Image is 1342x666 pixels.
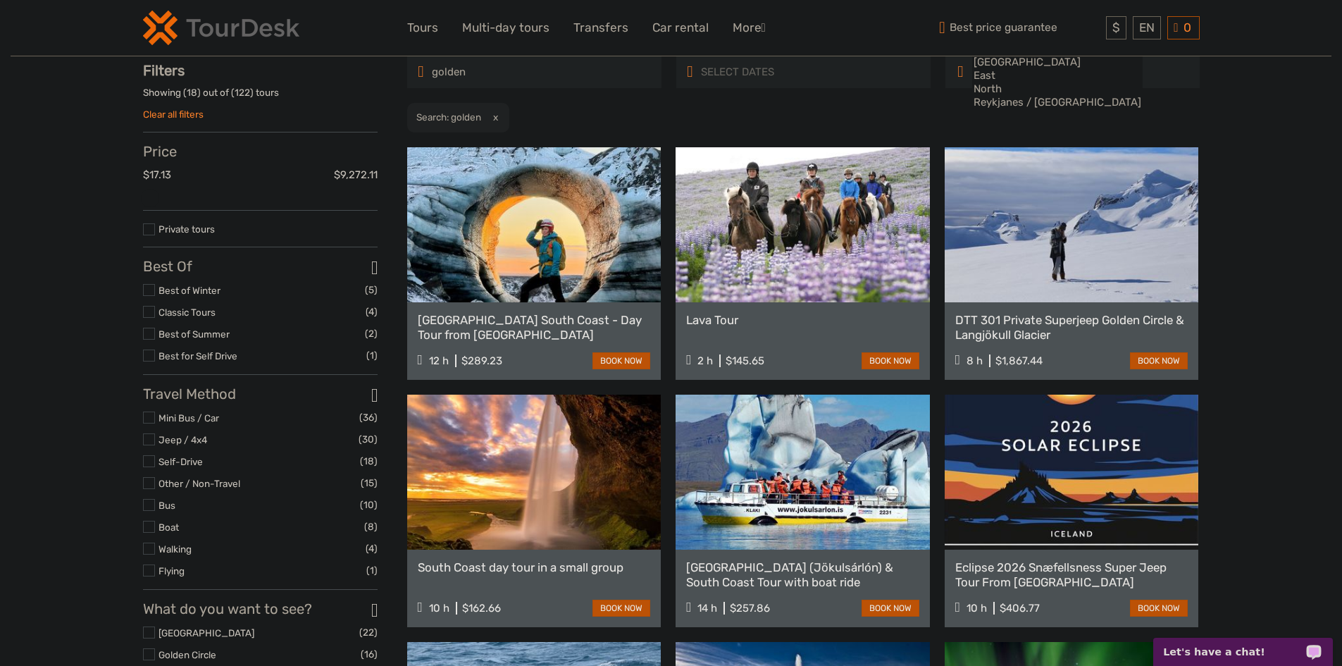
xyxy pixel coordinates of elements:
[143,386,378,402] h3: Travel Method
[418,560,651,574] a: South Coast day tour in a small group
[159,543,192,555] a: Walking
[334,168,378,183] label: $9,272.11
[461,354,502,367] div: $289.23
[697,602,717,615] span: 14 h
[364,519,378,535] span: (8)
[143,109,204,120] a: Clear all filters
[592,352,650,369] a: book now
[159,565,185,576] a: Flying
[359,409,378,426] span: (36)
[360,453,378,469] span: (18)
[143,11,299,45] img: 120-15d4194f-c635-41b9-a512-a3cb382bfb57_logo_small.png
[359,624,378,641] span: (22)
[1000,602,1040,615] div: $406.77
[730,602,770,615] div: $257.86
[700,60,821,85] input: SELECT DATES
[1130,600,1188,617] a: book now
[143,258,378,275] h3: Best Of
[187,86,197,99] label: 18
[652,18,709,38] a: Car rental
[365,282,378,298] span: (5)
[143,168,171,183] label: $17.13
[159,412,219,424] a: Mini Bus / Car
[995,354,1043,367] div: $1,867.44
[143,86,378,108] div: Showing ( ) out of ( ) tours
[416,111,481,123] h2: Search: golden
[430,60,552,85] input: SEARCH
[159,223,215,235] a: Private tours
[1112,20,1120,35] span: $
[159,285,220,296] a: Best of Winter
[955,313,1188,342] a: DTT 301 Private Superjeep Golden Circle & Langjökull Glacier
[429,602,449,615] span: 10 h
[462,602,501,615] div: $162.66
[936,16,1103,39] span: Best price guarantee
[686,560,919,589] a: [GEOGRAPHIC_DATA] (Jökulsárlón) & South Coast Tour with boat ride
[235,86,250,99] label: 122
[359,431,378,448] span: (30)
[1133,16,1161,39] div: EN
[366,304,378,320] span: (4)
[1144,622,1342,666] iframe: LiveChat chat widget
[967,602,987,615] span: 10 h
[697,354,713,367] span: 2 h
[429,354,449,367] span: 12 h
[592,600,650,617] a: book now
[159,649,216,660] a: Golden Circle
[862,600,919,617] a: book now
[726,354,764,367] div: $145.65
[361,475,378,491] span: (15)
[143,143,378,160] h3: Price
[159,627,254,639] a: [GEOGRAPHIC_DATA]
[972,56,1143,69] option: [GEOGRAPHIC_DATA]
[159,350,237,362] a: Best for Self Drive
[733,18,766,38] a: More
[159,328,230,340] a: Best of Summer
[159,434,207,445] a: Jeep / 4x4
[365,326,378,342] span: (2)
[862,352,919,369] a: book now
[360,497,378,513] span: (10)
[972,96,1143,109] option: Reykjanes / [GEOGRAPHIC_DATA]
[366,562,378,579] span: (1)
[418,313,651,342] a: [GEOGRAPHIC_DATA] South Coast - Day Tour from [GEOGRAPHIC_DATA]
[366,541,378,557] span: (4)
[159,500,175,511] a: Bus
[159,478,240,489] a: Other / Non-Travel
[143,62,185,79] strong: Filters
[686,313,919,327] a: Lava Tour
[366,347,378,364] span: (1)
[972,82,1143,96] option: North
[1181,20,1193,35] span: 0
[462,18,549,38] a: Multi-day tours
[573,18,628,38] a: Transfers
[955,560,1188,589] a: Eclipse 2026 Snæfellsness Super Jeep Tour From [GEOGRAPHIC_DATA]
[483,110,502,125] button: x
[159,522,179,533] a: Boat
[361,646,378,662] span: (16)
[159,307,216,318] a: Classic Tours
[1130,352,1188,369] a: book now
[972,69,1143,82] option: East
[143,600,378,617] h3: What do you want to see?
[407,18,438,38] a: Tours
[972,56,1143,109] select: REGION / STARTS FROM
[159,456,203,467] a: Self-Drive
[967,354,983,367] span: 8 h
